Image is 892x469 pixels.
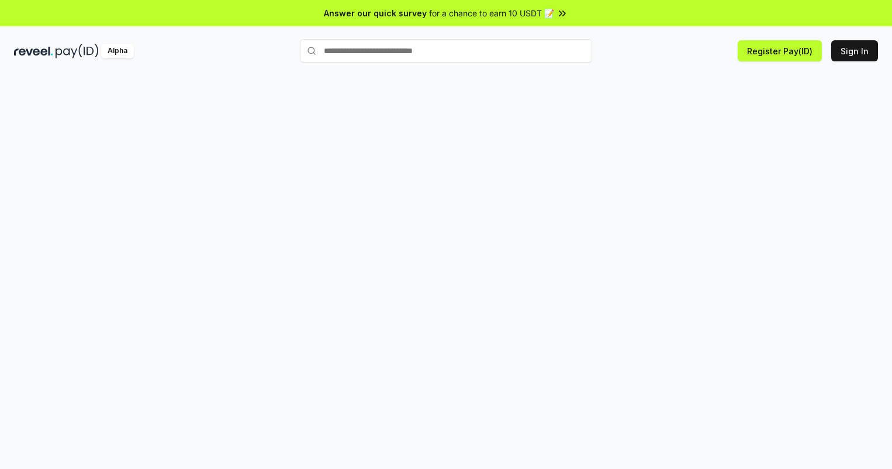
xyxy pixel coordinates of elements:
[56,44,99,58] img: pay_id
[738,40,822,61] button: Register Pay(ID)
[101,44,134,58] div: Alpha
[831,40,878,61] button: Sign In
[429,7,554,19] span: for a chance to earn 10 USDT 📝
[324,7,427,19] span: Answer our quick survey
[14,44,53,58] img: reveel_dark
